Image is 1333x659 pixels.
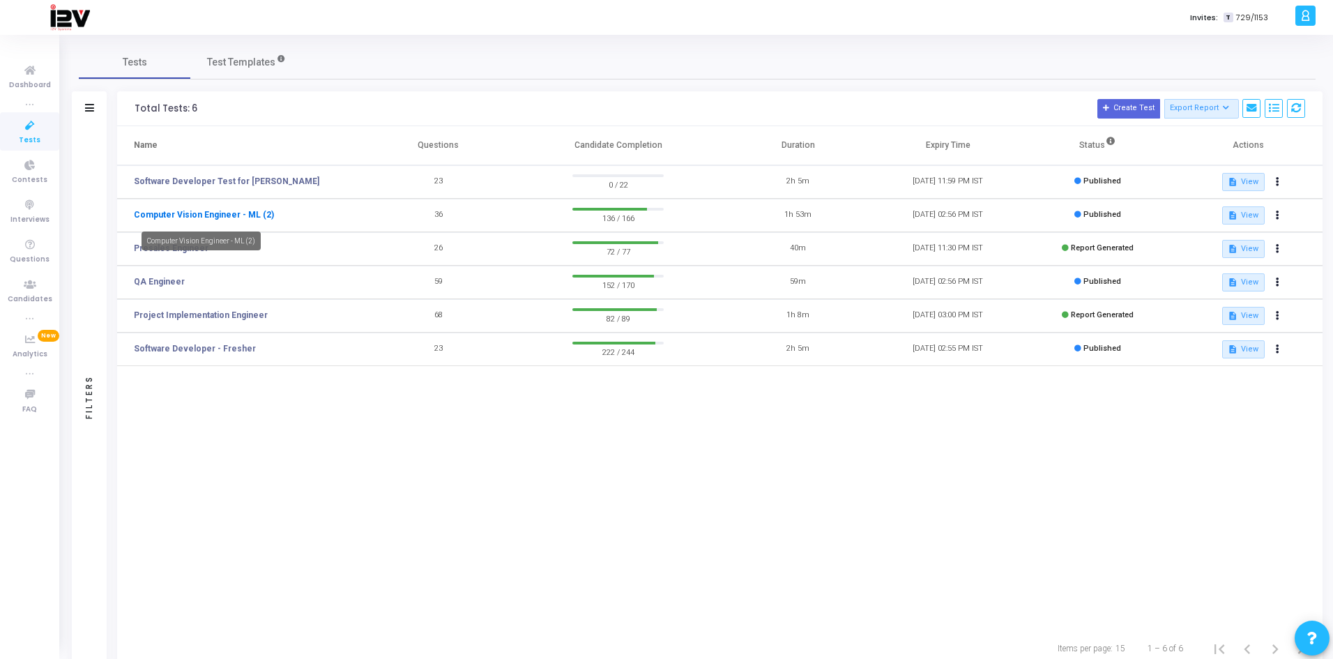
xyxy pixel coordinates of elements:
[363,333,513,366] td: 23
[363,165,513,199] td: 23
[873,333,1023,366] td: [DATE] 02:55 PM IST
[363,232,513,266] td: 26
[1236,12,1268,24] span: 729/1153
[135,103,197,114] div: Total Tests: 6
[873,165,1023,199] td: [DATE] 11:59 PM IST
[572,344,664,358] span: 222 / 244
[1173,126,1323,165] th: Actions
[363,126,513,165] th: Questions
[19,135,40,146] span: Tests
[1058,642,1113,655] div: Items per page:
[13,349,47,361] span: Analytics
[1164,99,1239,119] button: Export Report
[1148,642,1183,655] div: 1 – 6 of 6
[1228,344,1237,354] mat-icon: description
[142,232,261,250] div: Computer Vision Engineer - ML (2)
[723,126,873,165] th: Duration
[1222,273,1265,291] button: View
[873,126,1023,165] th: Expiry Time
[83,320,96,474] div: Filters
[1228,177,1237,187] mat-icon: description
[572,278,664,291] span: 152 / 170
[1083,277,1121,286] span: Published
[9,79,51,91] span: Dashboard
[723,299,873,333] td: 1h 8m
[873,299,1023,333] td: [DATE] 03:00 PM IST
[8,294,52,305] span: Candidates
[723,165,873,199] td: 2h 5m
[1071,310,1134,319] span: Report Generated
[873,266,1023,299] td: [DATE] 02:56 PM IST
[1083,176,1121,185] span: Published
[134,209,274,221] a: Computer Vision Engineer - ML (2)
[49,3,90,31] img: logo
[10,214,49,226] span: Interviews
[572,211,664,225] span: 136 / 166
[123,55,147,70] span: Tests
[1228,211,1237,220] mat-icon: description
[363,299,513,333] td: 68
[1071,243,1134,252] span: Report Generated
[1083,344,1121,353] span: Published
[363,266,513,299] td: 59
[723,333,873,366] td: 2h 5m
[1190,12,1218,24] label: Invites:
[1222,206,1265,225] button: View
[134,175,319,188] a: Software Developer Test for [PERSON_NAME]
[723,199,873,232] td: 1h 53m
[572,244,664,258] span: 72 / 77
[1224,13,1233,23] span: T
[1083,210,1121,219] span: Published
[134,342,256,355] a: Software Developer - Fresher
[10,254,49,266] span: Questions
[134,309,268,321] a: Project Implementation Engineer
[723,266,873,299] td: 59m
[1222,173,1265,191] button: View
[1222,307,1265,325] button: View
[1097,99,1160,119] button: Create Test
[873,232,1023,266] td: [DATE] 11:30 PM IST
[117,126,363,165] th: Name
[1115,642,1125,655] div: 15
[1222,240,1265,258] button: View
[723,232,873,266] td: 40m
[572,311,664,325] span: 82 / 89
[513,126,723,165] th: Candidate Completion
[1222,340,1265,358] button: View
[207,55,275,70] span: Test Templates
[572,177,664,191] span: 0 / 22
[1228,311,1237,321] mat-icon: description
[363,199,513,232] td: 36
[12,174,47,186] span: Contests
[1228,244,1237,254] mat-icon: description
[1228,278,1237,287] mat-icon: description
[1023,126,1173,165] th: Status
[873,199,1023,232] td: [DATE] 02:56 PM IST
[38,330,59,342] span: New
[22,404,37,416] span: FAQ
